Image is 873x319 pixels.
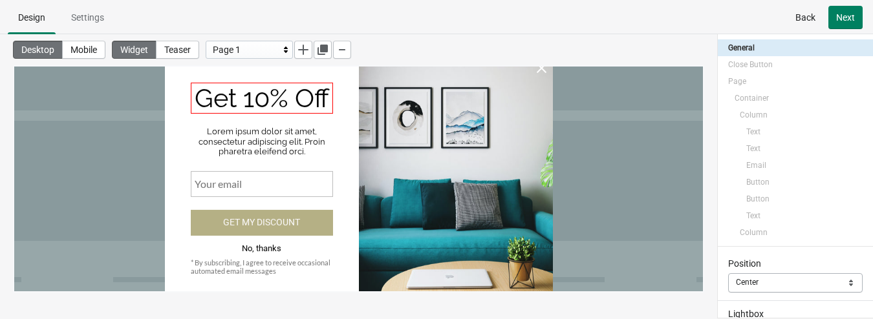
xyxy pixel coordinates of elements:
[112,41,156,59] button: Widget
[120,45,148,55] span: Widget
[14,67,703,291] iframe: widget
[213,42,279,57] div: Page 1
[788,6,823,29] button: Back
[795,12,815,23] span: Back
[728,258,761,269] span: Position
[62,41,105,59] button: Mobile
[70,45,97,55] span: Mobile
[13,41,63,59] button: Desktop
[71,12,104,23] span: Settings
[728,309,764,319] span: Lightbox
[21,45,54,55] span: Desktop
[164,45,191,55] span: Teaser
[828,6,863,29] button: Next
[18,12,45,23] span: Design
[156,41,199,59] button: Teaser
[836,12,855,23] span: Next
[177,192,319,209] div: * By subscribing, I agree to receive occasional automated email messages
